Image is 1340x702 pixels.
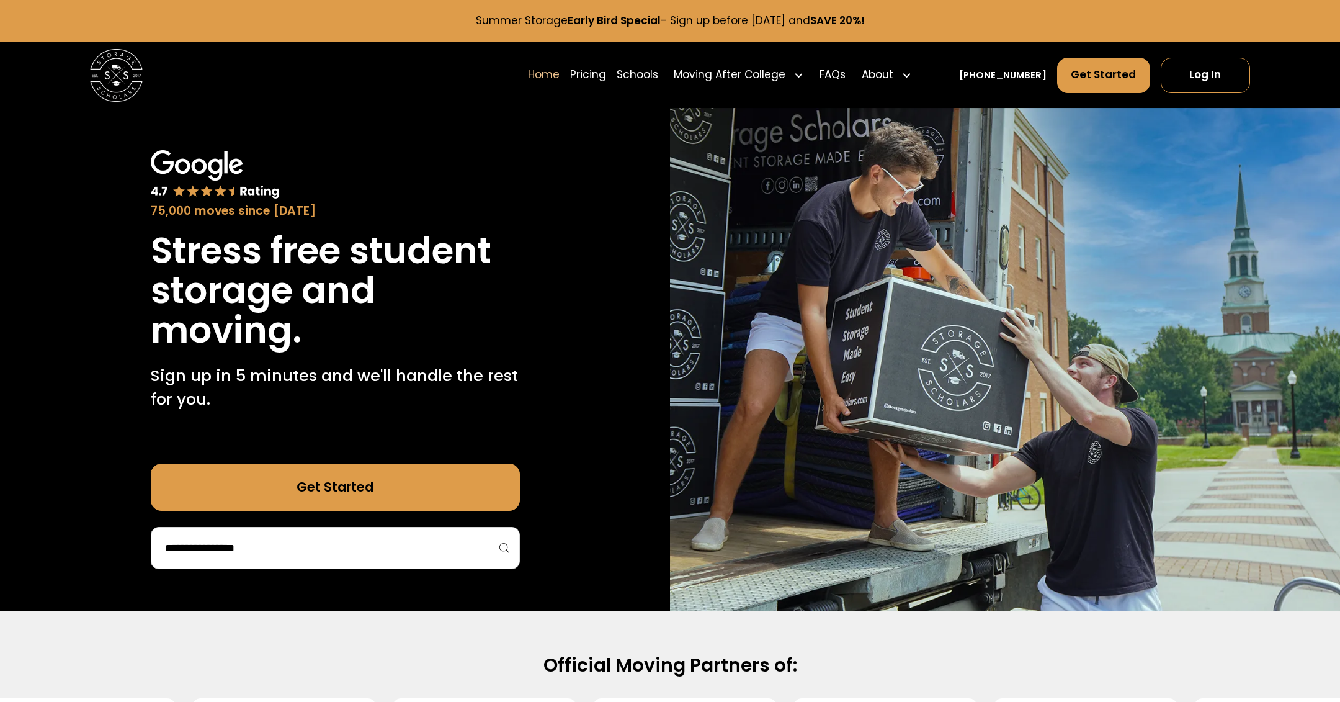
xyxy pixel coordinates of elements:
a: Pricing [570,56,606,94]
h2: Official Moving Partners of: [248,654,1092,678]
div: About [856,56,917,94]
div: Moving After College [669,56,810,94]
div: Moving After College [674,67,785,83]
a: Get Started [1057,58,1150,93]
p: Sign up in 5 minutes and we'll handle the rest for you. [151,364,520,412]
a: [PHONE_NUMBER] [959,68,1047,82]
a: Summer StorageEarly Bird Special- Sign up before [DATE] andSAVE 20%! [476,13,865,28]
img: Storage Scholars main logo [90,49,143,102]
div: About [862,67,893,83]
a: Home [528,56,560,94]
a: FAQs [820,56,846,94]
a: Schools [617,56,658,94]
a: Log In [1161,58,1251,93]
a: Get Started [151,464,520,511]
img: Storage Scholars makes moving and storage easy. [670,108,1340,611]
div: 75,000 moves since [DATE] [151,202,520,220]
img: Google 4.7 star rating [151,150,280,200]
strong: Early Bird Special [568,13,661,28]
strong: SAVE 20%! [810,13,865,28]
h1: Stress free student storage and moving. [151,231,520,351]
